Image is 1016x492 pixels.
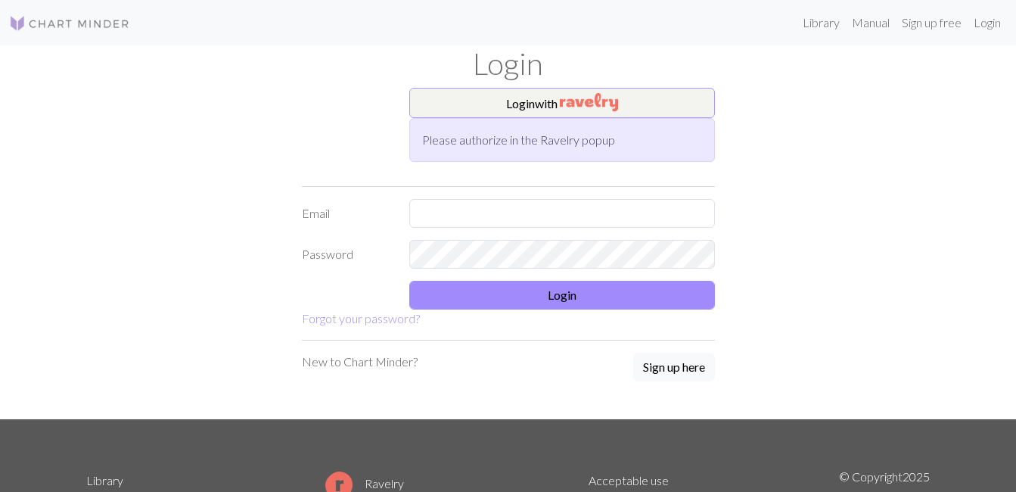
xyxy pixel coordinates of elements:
[77,45,940,82] h1: Login
[409,118,715,162] div: Please authorize in the Ravelry popup
[633,353,715,383] a: Sign up here
[968,8,1007,38] a: Login
[9,14,130,33] img: Logo
[293,240,401,269] label: Password
[302,353,418,371] p: New to Chart Minder?
[409,281,715,310] button: Login
[86,473,123,487] a: Library
[409,88,715,118] button: Loginwith
[797,8,846,38] a: Library
[293,199,401,228] label: Email
[560,93,618,111] img: Ravelry
[325,476,404,490] a: Ravelry
[633,353,715,381] button: Sign up here
[846,8,896,38] a: Manual
[896,8,968,38] a: Sign up free
[589,473,669,487] a: Acceptable use
[302,311,420,325] a: Forgot your password?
